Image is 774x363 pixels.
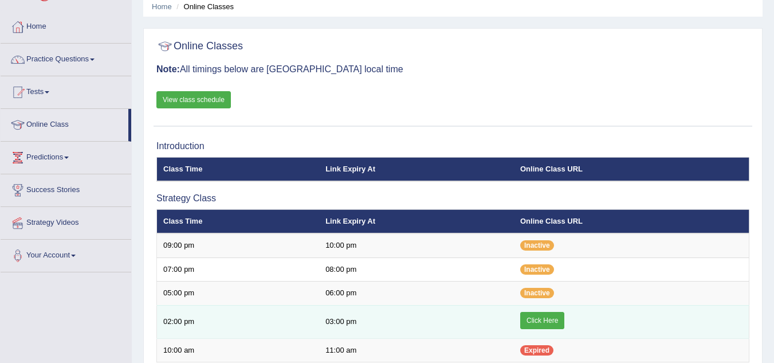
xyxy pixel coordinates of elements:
[156,64,749,75] h3: All timings below are [GEOGRAPHIC_DATA] local time
[156,91,231,108] a: View class schedule
[319,305,514,338] td: 03:00 pm
[157,305,320,338] td: 02:00 pm
[319,257,514,282] td: 08:00 pm
[514,209,749,233] th: Online Class URL
[157,338,320,362] td: 10:00 am
[319,209,514,233] th: Link Expiry At
[1,109,128,138] a: Online Class
[319,233,514,257] td: 10:00 pm
[520,288,554,298] span: Inactive
[157,257,320,282] td: 07:00 pm
[157,233,320,257] td: 09:00 pm
[1,11,131,40] a: Home
[156,38,243,55] h2: Online Classes
[1,240,131,268] a: Your Account
[319,282,514,306] td: 06:00 pm
[157,209,320,233] th: Class Time
[156,141,749,151] h3: Introduction
[520,345,553,356] span: Expired
[157,157,320,181] th: Class Time
[156,193,749,204] h3: Strategy Class
[1,207,131,236] a: Strategy Videos
[152,2,172,11] a: Home
[174,1,234,12] li: Online Classes
[156,64,180,74] b: Note:
[520,312,564,329] a: Click Here
[319,157,514,181] th: Link Expiry At
[520,264,554,275] span: Inactive
[157,282,320,306] td: 05:00 pm
[1,174,131,203] a: Success Stories
[319,338,514,362] td: 11:00 am
[520,240,554,251] span: Inactive
[1,142,131,170] a: Predictions
[1,44,131,72] a: Practice Questions
[1,76,131,105] a: Tests
[514,157,749,181] th: Online Class URL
